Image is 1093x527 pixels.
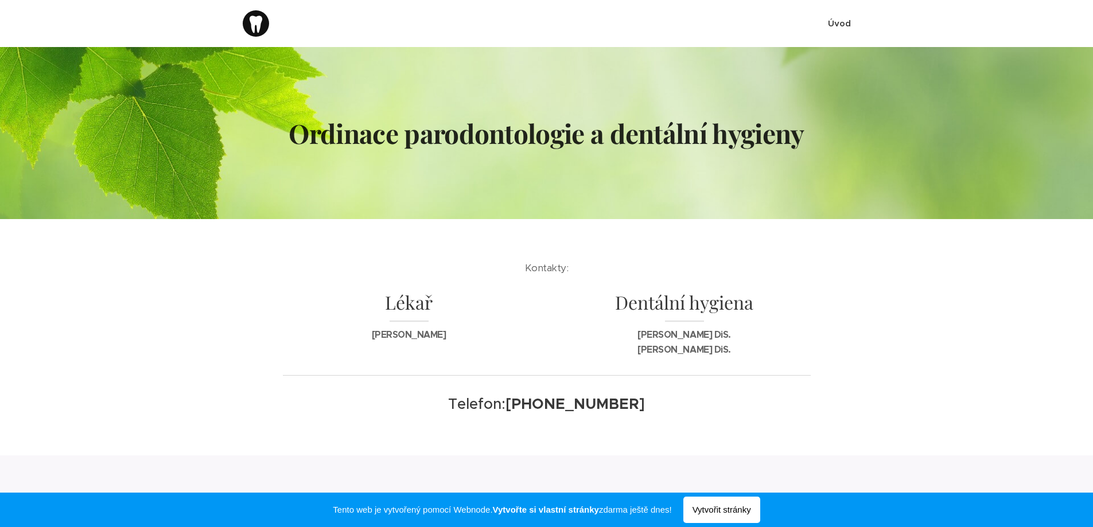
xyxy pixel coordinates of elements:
span: Tento web je vytvořený pomocí Webnode. zdarma ještě dnes! [333,503,671,517]
strong: [PERSON_NAME] [372,329,446,341]
strong: Ordinace parodontologie a dentální hygieny [289,115,804,151]
h1: Dentální hygiena [558,290,811,322]
span: Úvod [828,18,851,29]
h2: Telefon: [317,394,776,413]
strong: [PERSON_NAME] DiS. [PERSON_NAME] DiS. [637,329,730,356]
ul: Menu [825,9,851,38]
h1: Lékař [283,290,535,322]
strong: [PHONE_NUMBER] [505,395,645,413]
span: Vytvořit stránky [683,497,760,523]
p: Kontakty: [317,260,776,276]
strong: Vytvořte si vlastní stránky [493,505,599,514]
